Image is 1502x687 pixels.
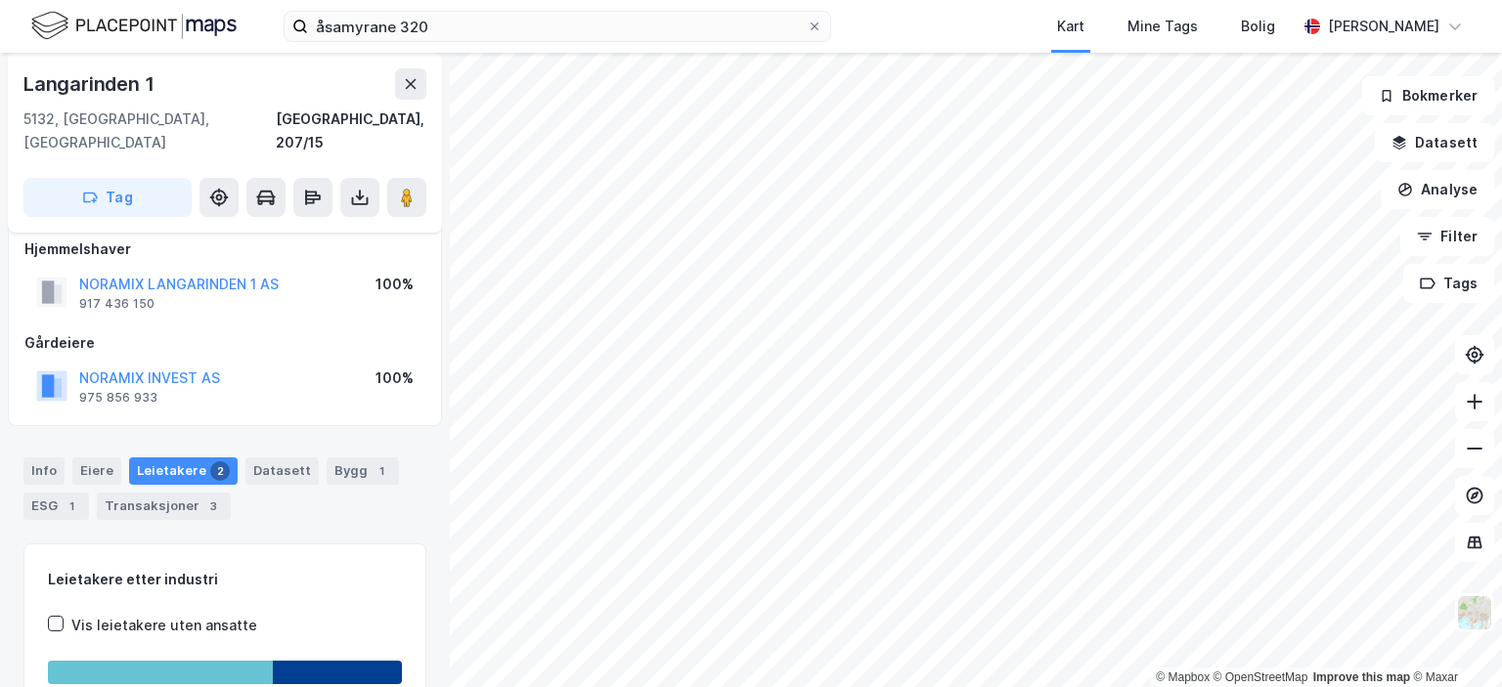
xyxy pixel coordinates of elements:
div: Langarinden 1 [23,68,157,100]
iframe: Chat Widget [1404,593,1502,687]
div: Info [23,457,65,485]
a: OpenStreetMap [1214,670,1308,684]
div: Mine Tags [1127,15,1198,38]
button: Analyse [1381,170,1494,209]
a: Improve this map [1313,670,1410,684]
button: Datasett [1375,123,1494,162]
img: logo.f888ab2527a4732fd821a326f86c7f29.svg [31,9,237,43]
div: Hjemmelshaver [24,237,425,261]
button: Tags [1403,264,1494,303]
div: [PERSON_NAME] [1328,15,1439,38]
div: Gårdeiere [24,331,425,355]
div: Kart [1057,15,1084,38]
div: Eiere [72,457,121,485]
div: Datasett [245,457,319,485]
div: 2 [210,461,230,481]
div: Vis leietakere uten ansatte [71,614,257,637]
div: ESG [23,493,89,520]
div: 975 856 933 [79,390,157,406]
div: Kontrollprogram for chat [1404,593,1502,687]
div: 5132, [GEOGRAPHIC_DATA], [GEOGRAPHIC_DATA] [23,107,276,154]
button: Filter [1400,217,1494,256]
div: Bolig [1241,15,1275,38]
div: Bygg [327,457,399,485]
button: Tag [23,178,192,217]
input: Søk på adresse, matrikkel, gårdeiere, leietakere eller personer [308,12,807,41]
div: 917 436 150 [79,296,155,312]
div: 100% [375,366,414,390]
div: 1 [372,461,391,481]
div: Transaksjoner [97,493,231,520]
div: 1 [62,496,81,516]
div: Leietakere [129,457,238,485]
div: 100% [375,273,414,296]
button: Bokmerker [1362,76,1494,115]
div: [GEOGRAPHIC_DATA], 207/15 [276,107,427,154]
div: Leietakere etter industri [48,568,402,591]
a: Mapbox [1156,670,1210,684]
div: 3 [203,496,223,516]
